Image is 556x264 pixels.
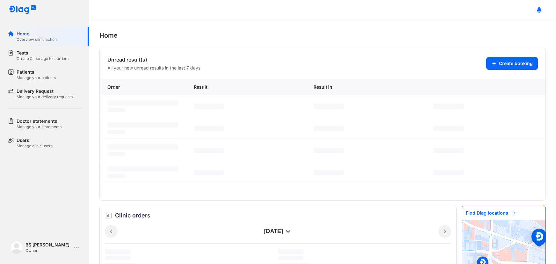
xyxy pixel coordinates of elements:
span: Clinic orders [115,211,150,220]
span: ‌ [314,148,344,153]
span: ‌ [194,148,224,153]
div: Users [17,137,53,143]
div: Overview clinic action [17,37,57,42]
div: Manage clinic users [17,143,53,149]
span: ‌ [107,166,178,172]
div: Manage your patients [17,75,56,80]
div: All your new unread results in the last 7 days [107,65,200,71]
span: ‌ [194,170,224,175]
div: Delivery Request [17,88,73,94]
span: ‌ [105,256,130,260]
span: ‌ [194,126,224,131]
span: ‌ [433,104,464,109]
span: ‌ [107,130,125,134]
div: Patients [17,69,56,75]
div: [DATE] [118,228,438,235]
div: Unread result(s) [107,56,200,63]
span: Create booking [499,60,533,67]
span: ‌ [433,126,464,131]
div: Home [99,31,546,40]
img: order.5a6da16c.svg [105,212,112,219]
span: ‌ [107,100,178,106]
img: logo [9,5,36,15]
span: Find Diag locations [462,206,521,220]
div: Result in [306,79,426,95]
span: ‌ [278,256,304,260]
span: ‌ [105,249,130,254]
span: ‌ [107,122,178,128]
div: Result [186,79,306,95]
span: ‌ [433,148,464,153]
span: ‌ [278,249,304,254]
div: Create & manage test orders [17,56,69,61]
div: Manage your delivery requests [17,94,73,99]
span: ‌ [314,126,344,131]
div: Doctor statements [17,118,61,124]
button: Create booking [486,57,538,70]
div: Order [100,79,186,95]
div: BS [PERSON_NAME] [25,242,71,248]
span: ‌ [107,144,178,150]
span: ‌ [107,108,125,112]
div: Home [17,31,57,37]
div: Owner [25,248,71,253]
img: logo [10,241,23,254]
span: ‌ [314,104,344,109]
span: ‌ [107,152,125,156]
span: ‌ [107,174,125,178]
span: ‌ [433,170,464,175]
span: ‌ [194,104,224,109]
div: Manage your statements [17,124,61,129]
div: Tests [17,50,69,56]
span: ‌ [314,170,344,175]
